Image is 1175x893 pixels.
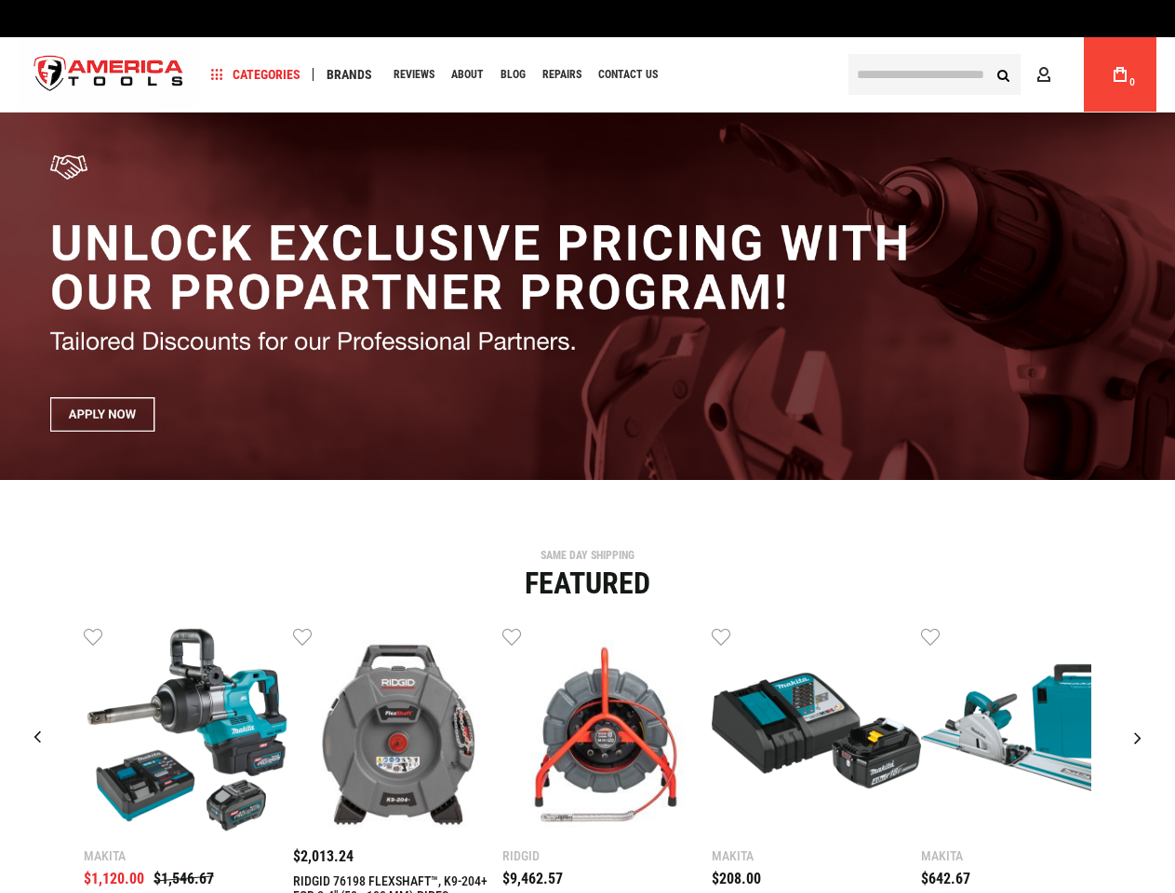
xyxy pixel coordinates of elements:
a: Makita GWT10T 40V max XGT® Brushless Cordless 4‑Sp. High‑Torque 1" Sq. Drive D‑Handle Extended An... [84,626,293,840]
a: About [443,62,492,87]
span: About [451,69,484,80]
span: $9,462.57 [502,870,563,887]
div: Makita [84,849,293,862]
div: SAME DAY SHIPPING [14,550,1161,561]
a: Reviews [385,62,443,87]
a: RIDGID 76198 FLEXSHAFT™, K9-204+ FOR 2-4 [293,626,502,840]
img: RIDGID 76883 SEESNAKE® MINI PRO [502,626,712,835]
span: $1,546.67 [154,870,214,887]
img: MAKITA SP6000J1 6-1/2" PLUNGE CIRCULAR SAW, 55" GUIDE RAIL, 12 AMP, ELECTRIC BRAKE, CASE [921,626,1130,835]
span: Repairs [542,69,581,80]
button: Search [985,57,1021,92]
img: RIDGID 76198 FLEXSHAFT™, K9-204+ FOR 2-4 [293,626,502,835]
a: Categories [203,62,309,87]
a: Contact Us [590,62,666,87]
a: 0 [1102,37,1138,112]
span: $642.67 [921,870,970,887]
span: $208.00 [712,870,761,887]
a: Brands [318,62,381,87]
div: Makita [921,849,1130,862]
a: Repairs [534,62,590,87]
span: 0 [1129,77,1135,87]
span: Contact Us [598,69,658,80]
a: Blog [492,62,534,87]
a: MAKITA BL1840BDC1 18V LXT® LITHIUM-ION BATTERY AND CHARGER STARTER PACK, BL1840B, DC18RC (4.0AH) [712,626,921,840]
img: America Tools [19,40,199,110]
span: Reviews [394,69,434,80]
span: $1,120.00 [84,870,144,887]
a: MAKITA SP6000J1 6-1/2" PLUNGE CIRCULAR SAW, 55" GUIDE RAIL, 12 AMP, ELECTRIC BRAKE, CASE [921,626,1130,840]
img: MAKITA BL1840BDC1 18V LXT® LITHIUM-ION BATTERY AND CHARGER STARTER PACK, BL1840B, DC18RC (4.0AH) [712,626,921,835]
a: store logo [19,40,199,110]
span: Blog [501,69,526,80]
div: Ridgid [502,849,712,862]
div: Makita [712,849,921,862]
span: Categories [211,68,300,81]
span: $2,013.24 [293,847,354,865]
div: Featured [14,568,1161,598]
img: Makita GWT10T 40V max XGT® Brushless Cordless 4‑Sp. High‑Torque 1" Sq. Drive D‑Handle Extended An... [84,626,293,835]
a: RIDGID 76883 SEESNAKE® MINI PRO [502,626,712,840]
span: Brands [327,68,372,81]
